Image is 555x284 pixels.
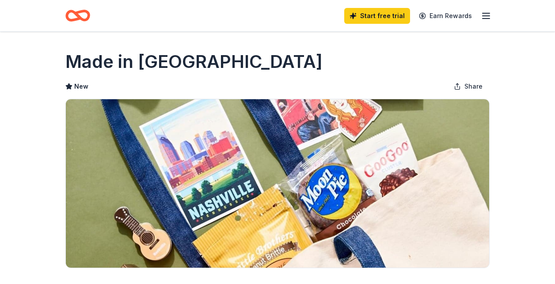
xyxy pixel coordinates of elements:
h1: Made in [GEOGRAPHIC_DATA] [65,49,323,74]
span: Share [464,81,483,92]
a: Home [65,5,90,26]
a: Earn Rewards [414,8,477,24]
img: Image for Made in TN [66,99,489,268]
button: Share [447,78,490,95]
a: Start free trial [344,8,410,24]
span: New [74,81,88,92]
